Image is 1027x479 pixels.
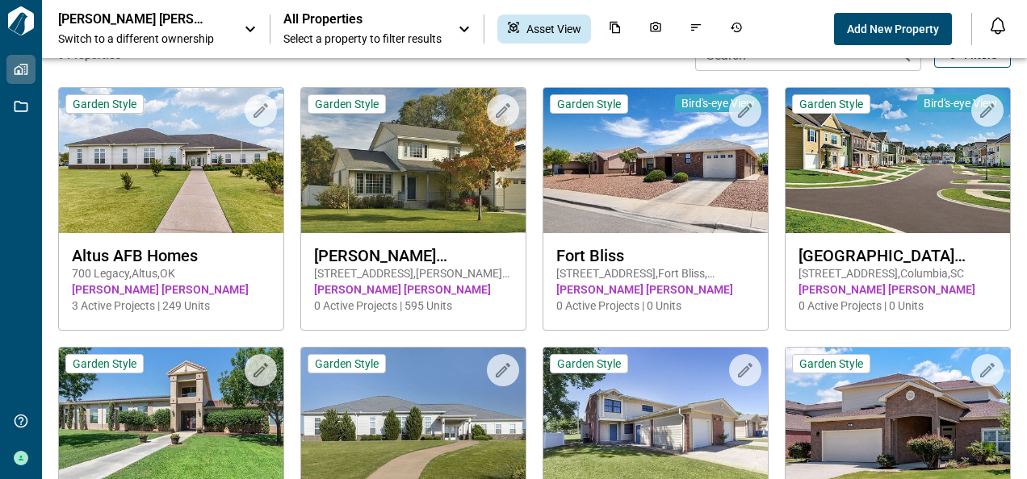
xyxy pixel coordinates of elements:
span: [STREET_ADDRESS] , Columbia , SC [799,265,997,281]
span: Asset View [526,21,581,37]
span: [PERSON_NAME] [PERSON_NAME] [799,281,997,298]
span: [PERSON_NAME] [PERSON_NAME] [72,281,270,298]
span: [STREET_ADDRESS] , [PERSON_NAME][GEOGRAPHIC_DATA] , WA [314,265,513,281]
div: Photos [639,15,672,44]
span: [PERSON_NAME][GEOGRAPHIC_DATA] [314,246,513,265]
span: Garden Style [315,97,379,111]
div: Documents [599,15,631,44]
span: 0 Active Projects | 595 Units [314,298,513,314]
span: Switch to a different ownership [58,31,228,47]
span: Garden Style [799,97,863,111]
span: Garden Style [73,356,136,371]
img: property-asset [786,88,1010,233]
div: Asset View [497,15,591,44]
span: Fort Bliss [556,246,755,265]
span: Altus AFB Homes [72,246,270,265]
span: 0 Active Projects | 0 Units [556,298,755,314]
p: [PERSON_NAME] [PERSON_NAME] [58,11,203,27]
button: Add New Property [834,13,952,45]
span: Add New Property [847,21,939,37]
img: property-asset [59,88,283,233]
span: 0 Active Projects | 0 Units [799,298,997,314]
span: Garden Style [557,356,621,371]
span: Bird's-eye View [681,96,755,110]
span: 3 Active Projects | 249 Units [72,298,270,314]
span: Garden Style [799,356,863,371]
button: Open notification feed [985,13,1011,39]
span: Bird's-eye View [924,96,997,110]
span: All Properties [283,11,442,27]
span: [PERSON_NAME] [PERSON_NAME] [556,281,755,298]
div: Issues & Info [680,15,712,44]
img: property-asset [543,88,768,233]
span: Garden Style [557,97,621,111]
span: Garden Style [73,97,136,111]
span: Garden Style [315,356,379,371]
span: [GEOGRAPHIC_DATA][PERSON_NAME] [799,246,997,265]
span: Select a property to filter results [283,31,442,47]
span: [PERSON_NAME] [PERSON_NAME] [314,281,513,298]
div: Job History [720,15,752,44]
span: [STREET_ADDRESS] , Fort Bliss , [GEOGRAPHIC_DATA] [556,265,755,281]
img: property-asset [301,88,526,233]
span: 700 Legacy , Altus , OK [72,265,270,281]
